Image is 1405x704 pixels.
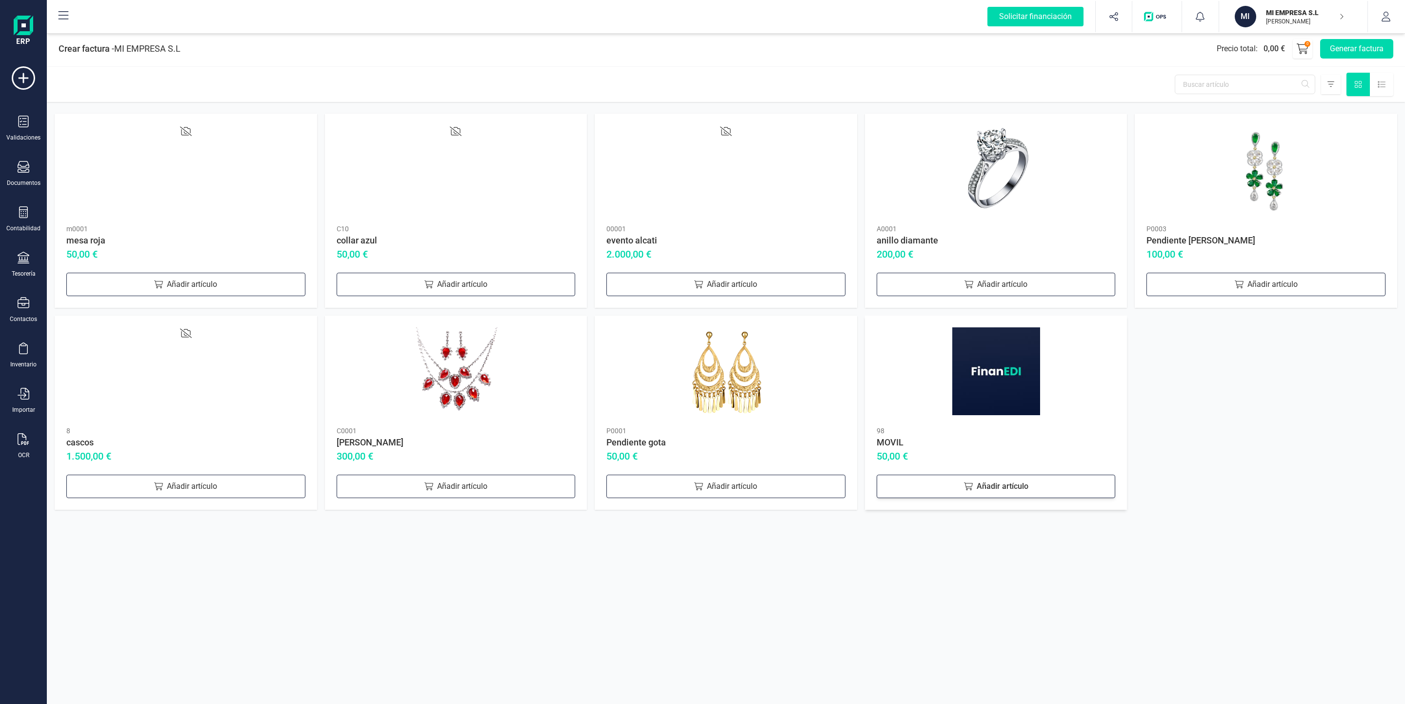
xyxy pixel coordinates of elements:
[14,16,33,47] img: Logo Finanedi
[66,234,305,247] div: mesa roja
[6,134,40,141] div: Validaciones
[987,7,1084,26] div: Solicitar financiación
[1146,273,1385,296] div: Añadir artículo
[877,125,1116,213] img: imagen
[12,406,35,414] div: Importar
[877,273,1116,296] div: Añadir artículo
[877,449,908,463] span: 50,00 €
[606,436,845,449] div: Pendiente gota
[1264,43,1285,55] span: 0,00 €
[606,449,638,463] span: 50,00 €
[7,179,40,187] div: Documentos
[1146,224,1385,234] div: P0003
[337,436,576,449] div: [PERSON_NAME]
[606,224,845,234] div: 00001
[1266,8,1344,18] p: MI EMPRESA S.L
[606,273,845,296] div: Añadir artículo
[1144,12,1170,21] img: Logo de OPS
[877,234,1116,247] div: anillo diamante
[1266,18,1344,25] p: [PERSON_NAME]
[1217,43,1285,55] div: Precio total :
[976,1,1095,32] button: Solicitar financiación
[337,273,576,296] div: Añadir artículo
[1231,1,1356,32] button: MIMI EMPRESA S.L[PERSON_NAME]
[877,247,913,261] span: 200,00 €
[59,43,110,54] span: Crear factura
[337,475,576,498] div: Añadir artículo
[606,426,845,436] div: P0001
[337,426,576,436] div: C0001
[337,224,576,234] div: C10
[66,449,111,463] span: 1.500,00 €
[877,327,1116,415] img: imagen
[66,247,98,261] span: 50,00 €
[1138,1,1176,32] button: Logo de OPS
[877,426,1116,436] div: 98
[1146,247,1183,261] span: 100,00 €
[1146,125,1385,213] img: imagen
[337,247,368,261] span: 50,00 €
[66,436,305,449] div: cascos
[59,42,181,56] div: - MI EMPRESA S.L
[66,273,305,296] div: Añadir artículo
[606,234,845,247] div: evento alcati
[1235,6,1256,27] div: MI
[337,327,576,415] img: imagen
[606,247,651,261] span: 2.000,00 €
[337,449,373,463] span: 300,00 €
[877,436,1116,449] div: MOVIL
[6,224,40,232] div: Contabilidad
[1146,234,1385,247] div: Pendiente [PERSON_NAME]
[337,234,576,247] div: collar azul
[12,270,36,278] div: Tesorería
[66,224,305,234] div: m0001
[877,475,1116,498] div: Añadir artículo
[66,475,305,498] div: Añadir artículo
[606,327,845,415] img: imagen
[10,315,37,323] div: Contactos
[877,224,1116,234] div: A0001
[10,361,37,368] div: Inventario
[1306,41,1309,47] span: 0
[606,475,845,498] div: Añadir artículo
[66,426,305,436] div: 8
[1175,75,1315,94] input: Buscar artículo
[18,451,29,459] div: OCR
[1320,39,1393,59] button: Generar factura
